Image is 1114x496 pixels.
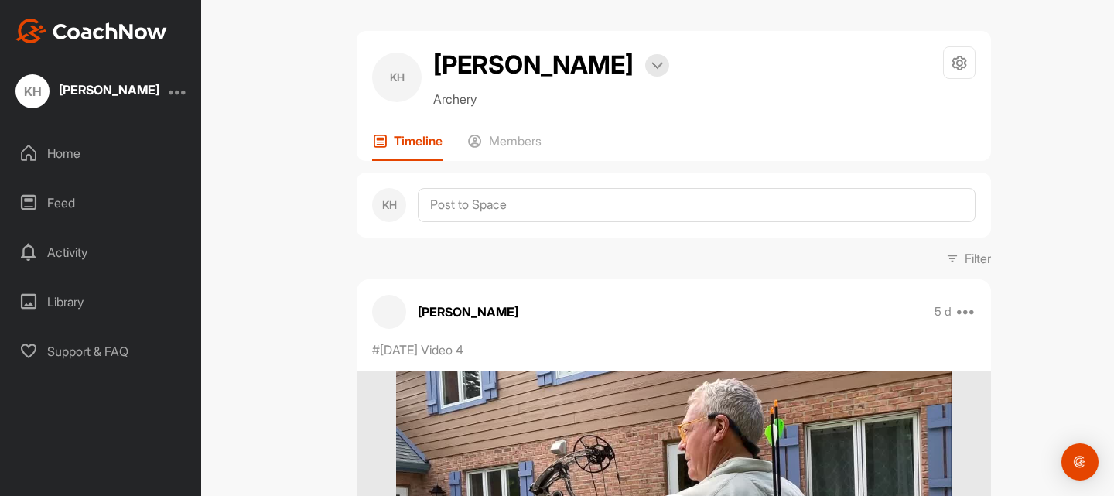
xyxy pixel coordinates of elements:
div: Home [9,134,194,173]
div: KH [372,188,406,222]
p: Filter [965,249,991,268]
p: Archery [433,90,669,108]
h2: [PERSON_NAME] [433,46,634,84]
div: KH [15,74,50,108]
p: Members [489,133,542,149]
div: Activity [9,233,194,272]
p: Timeline [394,133,443,149]
div: [PERSON_NAME] [59,84,159,96]
p: [PERSON_NAME] [418,303,518,321]
p: 5 d [935,304,952,320]
img: arrow-down [651,62,663,70]
div: Support & FAQ [9,332,194,371]
div: Open Intercom Messenger [1061,443,1099,481]
p: #[DATE] Video 4 [372,340,463,359]
div: Library [9,282,194,321]
div: KH [372,53,422,102]
img: CoachNow [15,19,167,43]
div: Feed [9,183,194,222]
